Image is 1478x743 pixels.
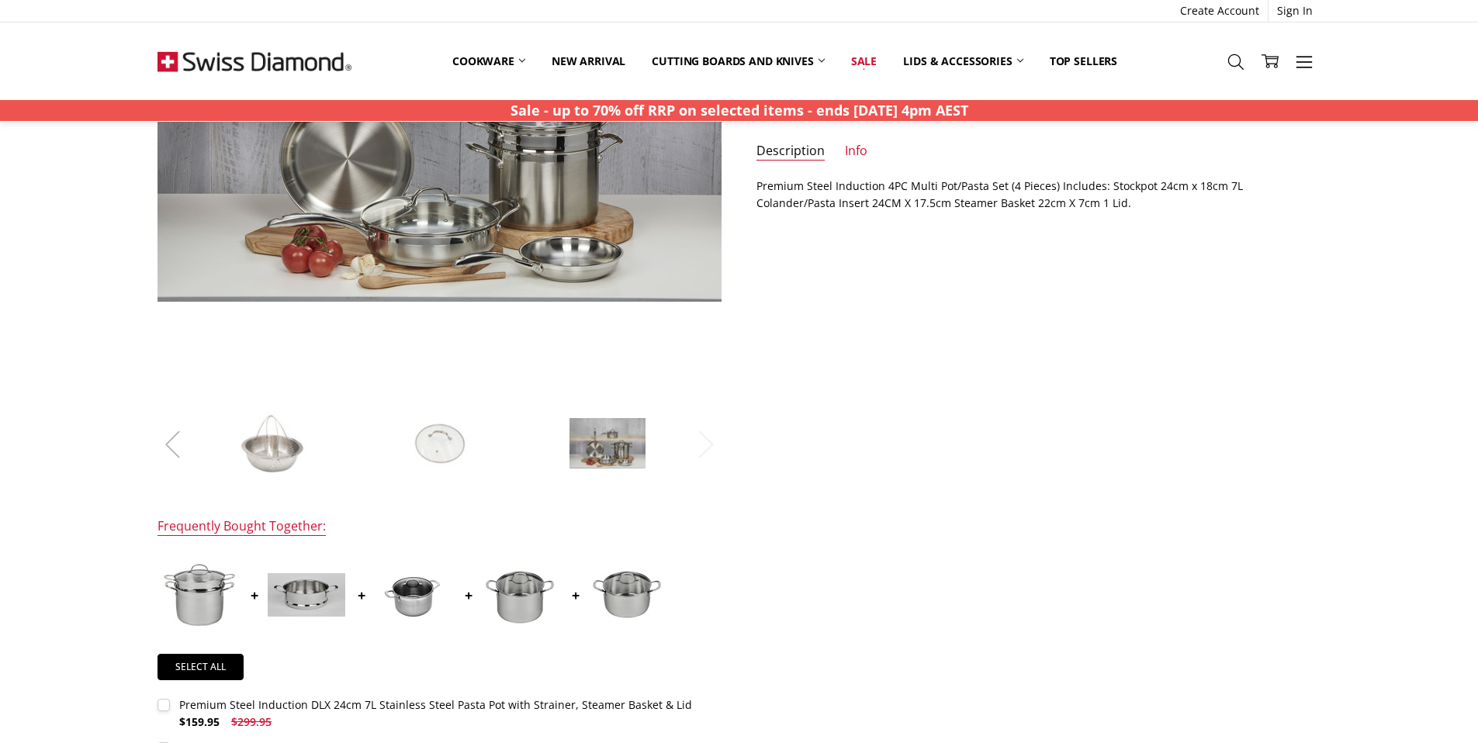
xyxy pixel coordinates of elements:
[538,44,639,78] a: New arrival
[157,22,351,100] img: Free Shipping On Every Order
[179,697,692,712] div: Premium Steel Induction DLX 24cm 7L Stainless Steel Pasta Pot with Strainer, Steamer Basket & Lid
[161,556,238,634] img: Premium Steel DLX - 7.6 Qt. (9.5") Stainless Steel Pasta Pot with Strainer, Steamer Basket, & Lid...
[756,178,1321,213] p: Premium Steel Induction 4PC Multi Pot/Pasta Set (4 Pieces) Includes: Stockpot 24cm x 18cm 7L Cola...
[691,420,722,468] button: Next
[1037,44,1130,78] a: Top Sellers
[482,556,559,634] img: Premium Steel DLX - 7.5 Litre (9.5") Stainless Steel Stock Pot + Lid | Swiss Diamond
[401,405,479,482] img: Premium Steel Induction 4pc MULTI POT/PASTA SET 24cm 7L Pasta Pot with Strainer, Steamer Basket &...
[639,44,838,78] a: Cutting boards and knives
[268,573,345,617] img: Premium Steel Induction DLX 24cm Steamer (No Lid)
[756,143,825,161] a: Description
[375,568,452,620] img: Premium Steel Induction 24cm X 13.5cm 6.2L Cooking Pot With Lid
[157,518,326,536] div: Frequently Bought Together:
[234,405,311,482] img: Premium Steel Induction 4pc MULTI POT/PASTA SET 24cm 7L Pasta Pot with Strainer, Steamer Basket &...
[838,44,890,78] a: Sale
[157,420,189,468] button: Previous
[589,556,666,634] img: Copy of Premium Steel DLX - 6.2 Litre (9.5") Stainless Steel Soup Pot | Swiss Diamond
[439,44,538,78] a: Cookware
[511,101,968,119] strong: Sale - up to 70% off RRP on selected items - ends [DATE] 4pm AEST
[890,44,1036,78] a: Lids & Accessories
[157,654,244,680] a: Select all
[569,417,646,470] img: Premium Steel Induction 4pc MULTI POT/PASTA SET 24cm 7L Pasta Pot with Strainer, Steamer Basket &...
[845,143,867,161] a: Info
[179,714,220,729] span: $159.95
[231,714,272,729] span: $299.95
